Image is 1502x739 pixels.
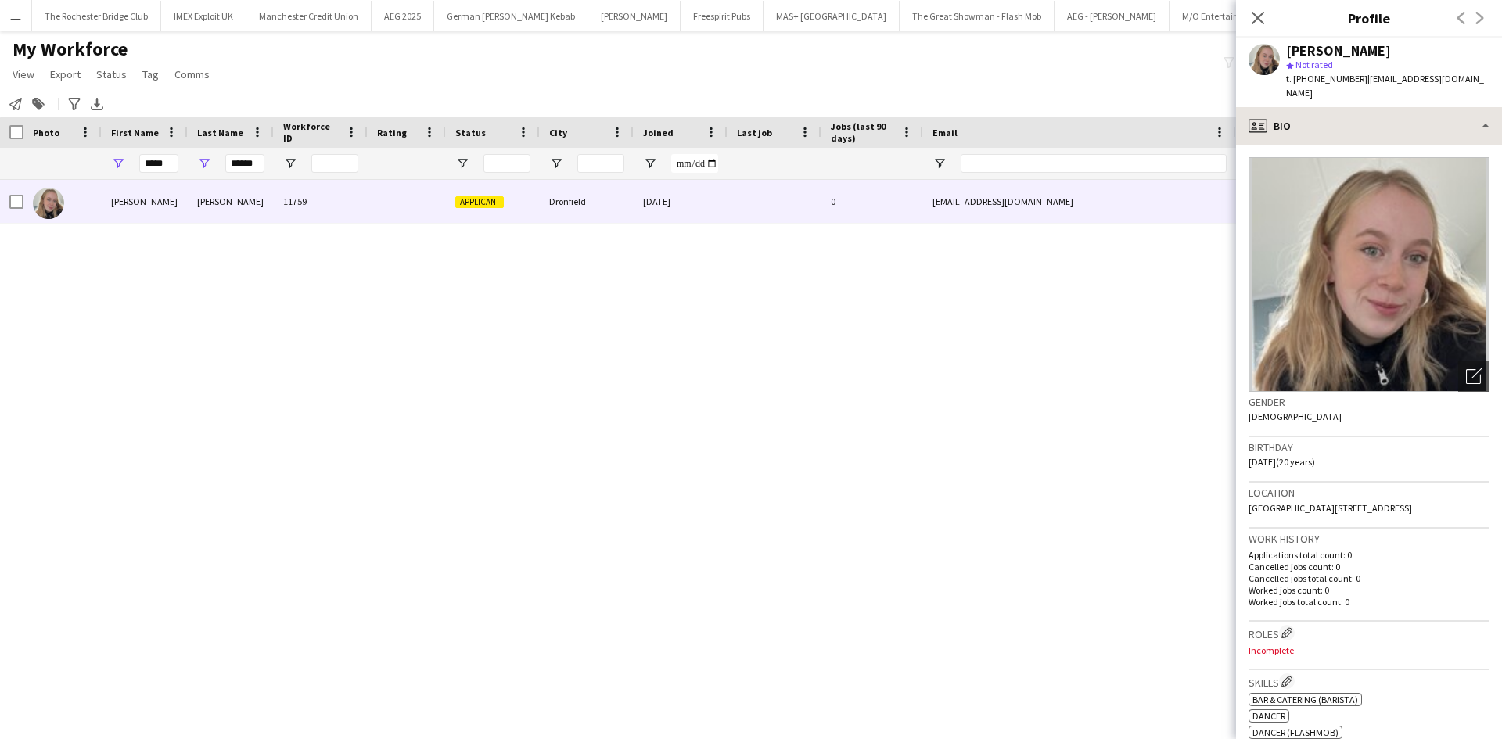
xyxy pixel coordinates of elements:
button: The Great Showman - Flash Mob [900,1,1055,31]
p: Worked jobs count: 0 [1249,584,1489,596]
span: Photo [33,127,59,138]
input: City Filter Input [577,154,624,173]
button: MAS+ [GEOGRAPHIC_DATA] [764,1,900,31]
button: Open Filter Menu [197,156,211,170]
span: | [EMAIL_ADDRESS][DOMAIN_NAME] [1286,73,1484,99]
a: Status [90,64,133,84]
span: Dancer (Flashmob) [1252,726,1339,738]
span: [DEMOGRAPHIC_DATA] [1249,411,1342,422]
div: [PERSON_NAME] [102,180,188,223]
span: Workforce ID [283,120,340,144]
input: Joined Filter Input [671,154,718,173]
p: Incomplete [1249,644,1489,656]
input: Status Filter Input [483,154,530,173]
button: Open Filter Menu [549,156,563,170]
button: AEG - [PERSON_NAME] [1055,1,1170,31]
button: IMEX Exploit UK [161,1,246,31]
span: Email [932,127,958,138]
span: First Name [111,127,159,138]
div: [PERSON_NAME] [1286,44,1391,58]
button: [PERSON_NAME] [588,1,681,31]
button: Open Filter Menu [111,156,125,170]
app-action-btn: Advanced filters [65,95,84,113]
div: Open photos pop-in [1458,361,1489,392]
span: Not rated [1295,59,1333,70]
div: [DATE] [634,180,728,223]
span: Status [96,67,127,81]
button: AEG 2025 [372,1,434,31]
h3: Profile [1236,8,1502,28]
h3: Location [1249,486,1489,500]
a: Export [44,64,87,84]
span: Rating [377,127,407,138]
button: Freespirit Pubs [681,1,764,31]
a: Tag [136,64,165,84]
img: Megan Bailey [33,188,64,219]
span: Applicant [455,196,504,208]
h3: Birthday [1249,440,1489,454]
h3: Work history [1249,532,1489,546]
h3: Skills [1249,673,1489,690]
span: View [13,67,34,81]
span: Bar & Catering (Barista) [1252,694,1358,705]
span: [GEOGRAPHIC_DATA][STREET_ADDRESS] [1249,502,1412,514]
input: First Name Filter Input [139,154,178,173]
input: Email Filter Input [961,154,1227,173]
p: Cancelled jobs count: 0 [1249,561,1489,572]
app-action-btn: Add to tag [29,95,48,113]
input: Last Name Filter Input [225,154,264,173]
button: Open Filter Menu [455,156,469,170]
h3: Roles [1249,625,1489,641]
span: Comms [174,67,210,81]
div: [PERSON_NAME] [188,180,274,223]
button: M/O Entertainment [1170,1,1274,31]
span: Joined [643,127,674,138]
span: [DATE] (20 years) [1249,456,1315,468]
img: Crew avatar or photo [1249,157,1489,392]
button: Open Filter Menu [283,156,297,170]
input: Workforce ID Filter Input [311,154,358,173]
div: 11759 [274,180,368,223]
button: German [PERSON_NAME] Kebab [434,1,588,31]
button: The Rochester Bridge Club [32,1,161,31]
span: Tag [142,67,159,81]
div: [EMAIL_ADDRESS][DOMAIN_NAME] [923,180,1236,223]
div: 0 [821,180,923,223]
button: Manchester Credit Union [246,1,372,31]
span: Last job [737,127,772,138]
span: Jobs (last 90 days) [831,120,895,144]
span: t. [PHONE_NUMBER] [1286,73,1367,84]
a: View [6,64,41,84]
span: Dancer [1252,710,1285,722]
button: Open Filter Menu [643,156,657,170]
span: Export [50,67,81,81]
div: Bio [1236,107,1502,145]
p: Cancelled jobs total count: 0 [1249,572,1489,584]
span: My Workforce [13,38,128,61]
span: Last Name [197,127,243,138]
div: Dronfield [540,180,634,223]
span: City [549,127,567,138]
button: Open Filter Menu [932,156,947,170]
app-action-btn: Notify workforce [6,95,25,113]
h3: Gender [1249,395,1489,409]
p: Applications total count: 0 [1249,549,1489,561]
span: Status [455,127,486,138]
app-action-btn: Export XLSX [88,95,106,113]
a: Comms [168,64,216,84]
p: Worked jobs total count: 0 [1249,596,1489,608]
